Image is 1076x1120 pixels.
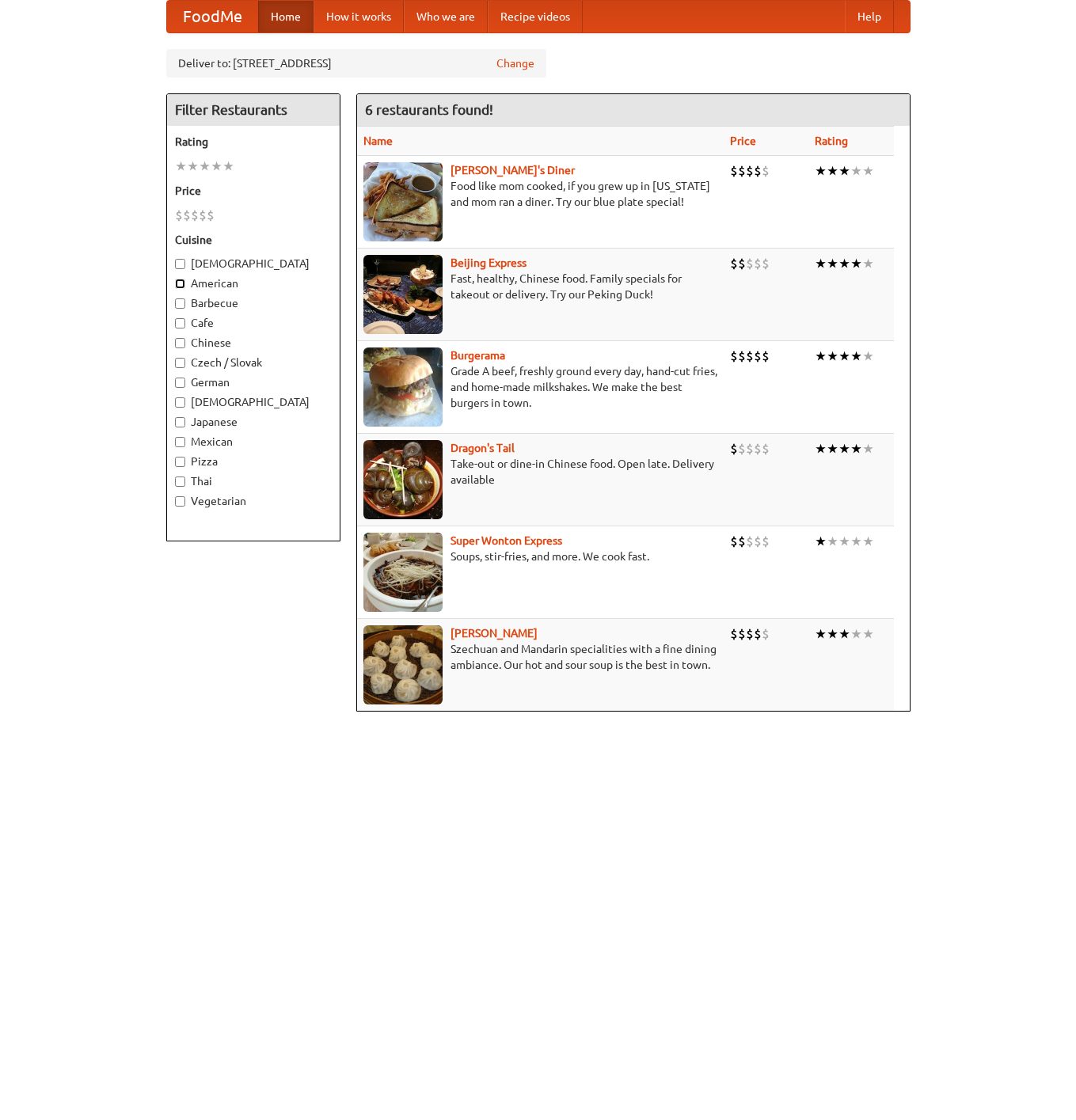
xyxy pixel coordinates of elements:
[730,255,738,272] li: $
[754,533,762,550] li: $
[862,255,874,272] li: ★
[827,625,838,643] li: ★
[815,440,827,457] li: ★
[738,255,746,272] li: $
[754,162,762,180] li: $
[166,49,546,78] div: Deliver to: [STREET_ADDRESS]
[363,641,717,673] p: Szechuan and Mandarin specialities with a fine dining ambiance. Our hot and sour soup is the best...
[827,533,838,550] li: ★
[738,347,746,365] li: $
[175,298,185,309] input: Barbecue
[850,533,862,550] li: ★
[746,533,754,550] li: $
[363,549,717,564] p: Soups, stir-fries, and more. We cook fast.
[451,627,538,640] a: [PERSON_NAME]
[451,442,515,454] a: Dragon's Tail
[175,358,185,368] input: Czech / Slovak
[363,440,443,519] img: dragon.jpg
[175,335,332,351] label: Chinese
[314,1,404,32] a: How it works
[754,440,762,457] li: $
[175,434,332,450] label: Mexican
[827,162,838,180] li: ★
[730,625,738,643] li: $
[175,397,185,408] input: [DEMOGRAPHIC_DATA]
[838,347,850,365] li: ★
[404,1,488,32] a: Who we are
[827,347,838,365] li: ★
[175,414,332,430] label: Japanese
[175,496,185,507] input: Vegetarian
[730,162,738,180] li: $
[746,162,754,180] li: $
[754,347,762,365] li: $
[222,158,234,175] li: ★
[175,275,332,291] label: American
[754,625,762,643] li: $
[175,295,332,311] label: Barbecue
[175,134,332,150] h5: Rating
[850,625,862,643] li: ★
[175,454,332,469] label: Pizza
[845,1,894,32] a: Help
[175,437,185,447] input: Mexican
[207,207,215,224] li: $
[496,55,534,71] a: Change
[175,417,185,427] input: Japanese
[746,255,754,272] li: $
[738,533,746,550] li: $
[738,625,746,643] li: $
[815,135,848,147] a: Rating
[730,135,756,147] a: Price
[363,135,393,147] a: Name
[827,440,838,457] li: ★
[175,183,332,199] h5: Price
[838,533,850,550] li: ★
[363,625,443,704] img: shandong.jpg
[187,158,199,175] li: ★
[862,440,874,457] li: ★
[862,347,874,365] li: ★
[175,476,185,487] input: Thai
[191,207,199,224] li: $
[451,534,562,547] a: Super Wonton Express
[167,94,340,126] h4: Filter Restaurants
[815,347,827,365] li: ★
[175,279,185,289] input: American
[363,456,717,488] p: Take-out or dine-in Chinese food. Open late. Delivery available
[175,158,187,175] li: ★
[762,440,770,457] li: $
[850,347,862,365] li: ★
[211,158,222,175] li: ★
[175,493,332,509] label: Vegetarian
[850,440,862,457] li: ★
[762,347,770,365] li: $
[363,271,717,302] p: Fast, healthy, Chinese food. Family specials for takeout or delivery. Try our Peking Duck!
[363,178,717,210] p: Food like mom cooked, if you grew up in [US_STATE] and mom ran a diner. Try our blue plate special!
[762,625,770,643] li: $
[862,625,874,643] li: ★
[488,1,583,32] a: Recipe videos
[850,255,862,272] li: ★
[175,232,332,248] h5: Cuisine
[762,533,770,550] li: $
[746,440,754,457] li: $
[850,162,862,180] li: ★
[815,625,827,643] li: ★
[175,338,185,348] input: Chinese
[175,259,185,269] input: [DEMOGRAPHIC_DATA]
[258,1,314,32] a: Home
[746,347,754,365] li: $
[175,473,332,489] label: Thai
[838,255,850,272] li: ★
[451,164,575,177] a: [PERSON_NAME]'s Diner
[730,347,738,365] li: $
[365,102,493,117] ng-pluralize: 6 restaurants found!
[175,207,183,224] li: $
[451,256,527,269] a: Beijing Express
